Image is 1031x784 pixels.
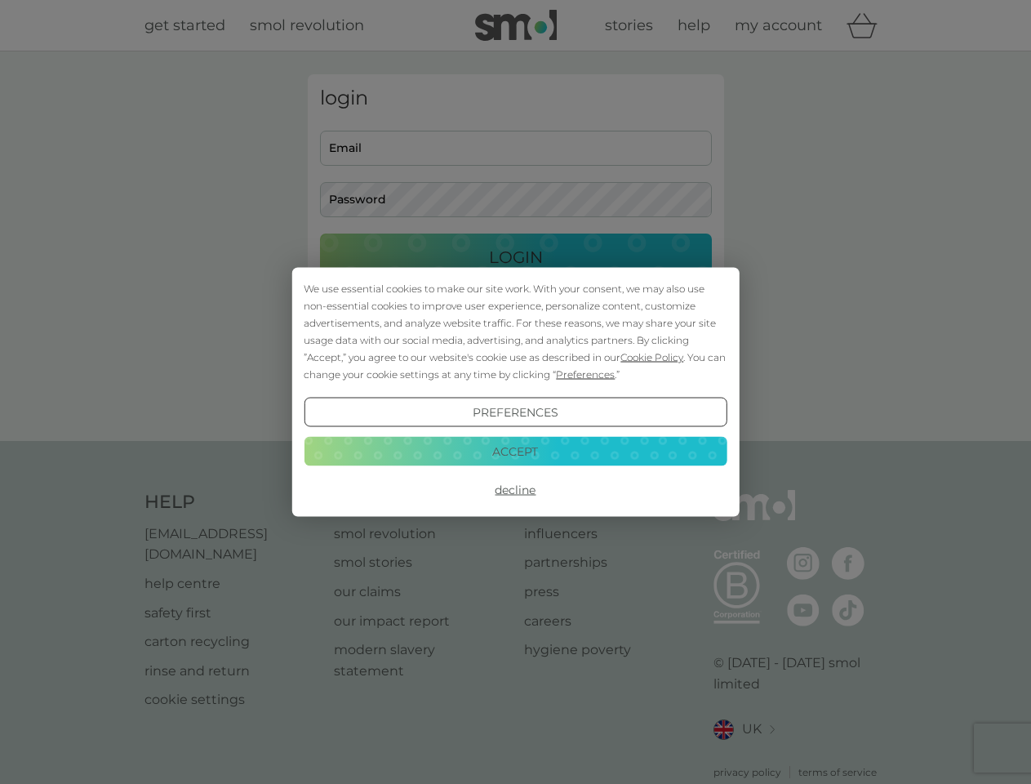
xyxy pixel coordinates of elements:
[304,475,727,505] button: Decline
[556,368,615,381] span: Preferences
[304,436,727,465] button: Accept
[291,268,739,517] div: Cookie Consent Prompt
[304,280,727,383] div: We use essential cookies to make our site work. With your consent, we may also use non-essential ...
[620,351,683,363] span: Cookie Policy
[304,398,727,427] button: Preferences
